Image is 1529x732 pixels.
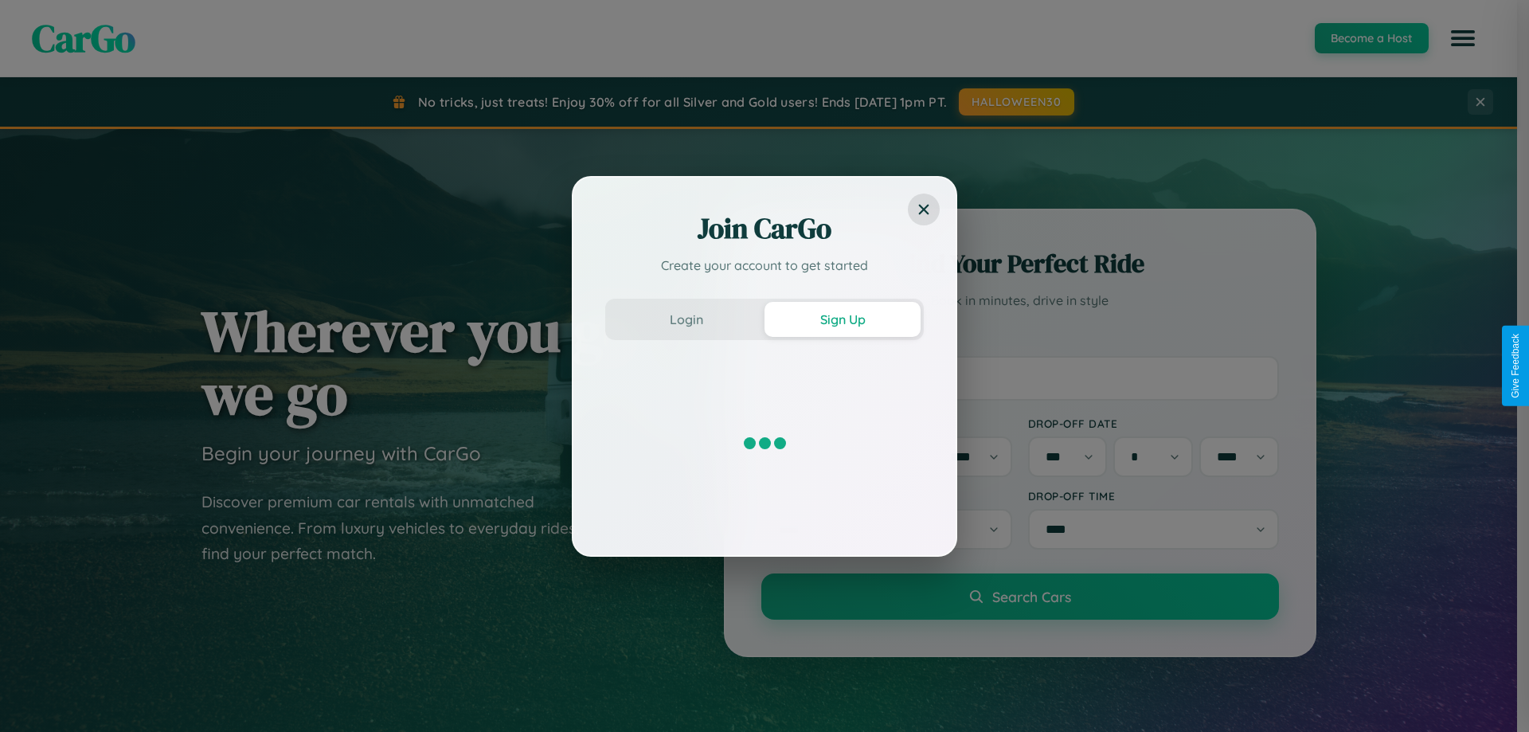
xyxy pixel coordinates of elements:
p: Create your account to get started [605,256,924,275]
div: Give Feedback [1510,334,1521,398]
button: Sign Up [764,302,921,337]
h2: Join CarGo [605,209,924,248]
iframe: Intercom live chat [16,678,54,716]
button: Login [608,302,764,337]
